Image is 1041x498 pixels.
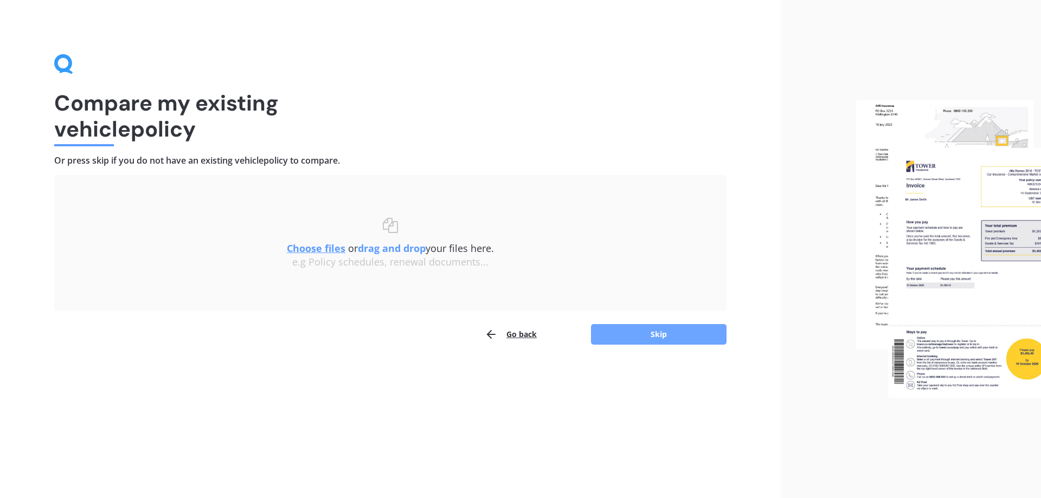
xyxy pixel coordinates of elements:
h4: Or press skip if you do not have an existing vehicle policy to compare. [54,155,727,166]
div: e.g Policy schedules, renewal documents... [76,256,705,268]
button: Skip [591,324,727,345]
h1: Compare my existing vehicle policy [54,90,727,142]
u: Choose files [287,242,345,255]
b: drag and drop [358,242,426,255]
button: Go back [485,324,537,345]
img: files.webp [856,100,1041,398]
span: or your files here. [287,242,494,255]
